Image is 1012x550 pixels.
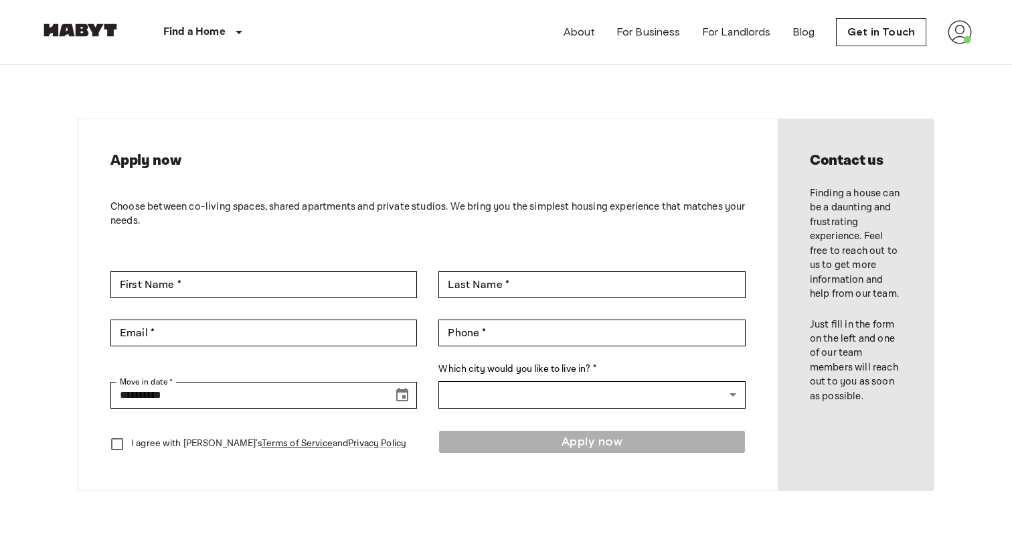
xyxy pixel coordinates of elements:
[110,200,746,228] p: Choose between co-living spaces, shared apartments and private studios. We bring you the simplest...
[120,376,173,388] label: Move in date
[131,437,406,451] p: I agree with [PERSON_NAME]'s and
[810,151,902,170] h2: Contact us
[262,437,333,450] a: Terms of Service
[163,24,226,40] p: Find a Home
[702,24,771,40] a: For Landlords
[792,24,815,40] a: Blog
[616,24,681,40] a: For Business
[438,362,745,376] label: Which city would you like to live in? *
[348,437,406,450] a: Privacy Policy
[564,24,595,40] a: About
[389,382,416,409] button: Choose date, selected date is Sep 16, 2025
[836,18,926,46] a: Get in Touch
[810,318,902,404] p: Just fill in the form on the left and one of our team members will reach out to you as soon as po...
[948,20,972,44] img: avatar
[40,23,120,37] img: Habyt
[810,186,902,301] p: Finding a house can be a daunting and frustrating experience. Feel free to reach out to us to get...
[110,151,746,170] h2: Apply now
